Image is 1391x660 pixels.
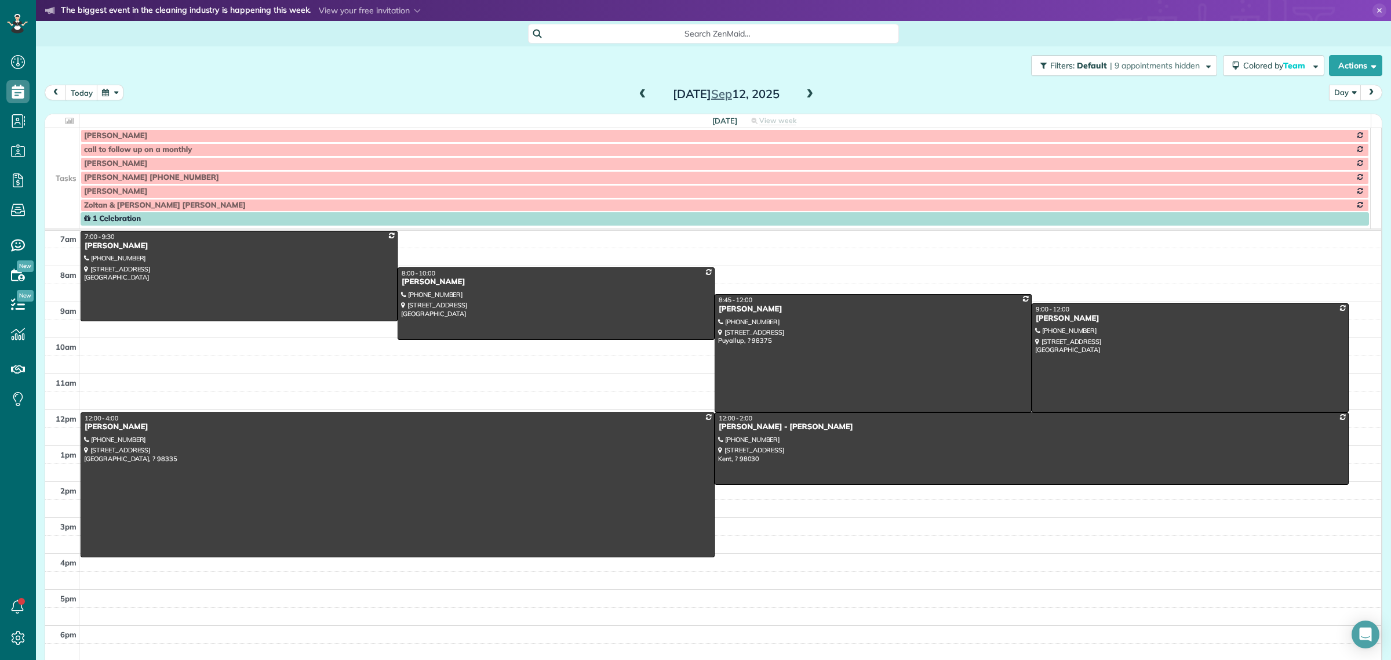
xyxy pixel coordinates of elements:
[718,422,1345,432] div: [PERSON_NAME] - [PERSON_NAME]
[719,414,752,422] span: 12:00 - 2:00
[60,450,77,459] span: 1pm
[84,173,219,182] span: [PERSON_NAME] [PHONE_NUMBER]
[56,414,77,423] span: 12pm
[712,116,737,125] span: [DATE]
[84,145,192,154] span: call to follow up on a monthly
[1035,314,1345,324] div: [PERSON_NAME]
[85,233,115,241] span: 7:00 - 9:30
[60,630,77,639] span: 6pm
[85,414,118,422] span: 12:00 - 4:00
[84,214,141,223] span: 1 Celebration
[60,522,77,531] span: 3pm
[84,187,147,196] span: [PERSON_NAME]
[60,558,77,567] span: 4pm
[84,422,711,432] div: [PERSON_NAME]
[1243,60,1309,71] span: Colored by
[84,241,394,251] div: [PERSON_NAME]
[60,270,77,280] span: 8am
[61,5,311,17] strong: The biggest event in the cleaning industry is happening this week.
[1031,55,1217,76] button: Filters: Default | 9 appointments hidden
[759,116,796,125] span: View week
[45,85,67,100] button: prev
[1360,85,1382,100] button: next
[1223,55,1324,76] button: Colored byTeam
[1025,55,1217,76] a: Filters: Default | 9 appointments hidden
[17,260,34,272] span: New
[1283,60,1307,71] span: Team
[718,304,1028,314] div: [PERSON_NAME]
[711,86,732,101] span: Sep
[17,290,34,302] span: New
[719,296,752,304] span: 8:45 - 12:00
[1110,60,1200,71] span: | 9 appointments hidden
[1352,621,1379,648] div: Open Intercom Messenger
[56,378,77,387] span: 11am
[84,131,147,140] span: [PERSON_NAME]
[84,201,246,210] span: Zoltan & [PERSON_NAME] [PERSON_NAME]
[84,159,147,168] span: [PERSON_NAME]
[56,342,77,351] span: 10am
[1329,85,1361,100] button: Day
[1329,55,1382,76] button: Actions
[654,88,799,100] h2: [DATE] 12, 2025
[401,277,711,287] div: [PERSON_NAME]
[1077,60,1108,71] span: Default
[60,594,77,603] span: 5pm
[65,85,98,100] button: today
[60,306,77,316] span: 9am
[60,486,77,495] span: 2pm
[60,234,77,244] span: 7am
[402,269,435,277] span: 8:00 - 10:00
[1036,305,1069,313] span: 9:00 - 12:00
[1050,60,1075,71] span: Filters:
